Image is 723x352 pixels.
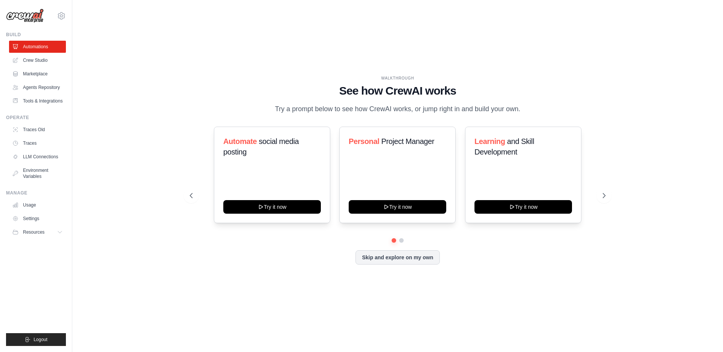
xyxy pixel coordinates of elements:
div: Operate [6,115,66,121]
button: Try it now [474,200,572,214]
a: Usage [9,199,66,211]
a: Automations [9,41,66,53]
a: Settings [9,213,66,225]
a: Environment Variables [9,164,66,182]
a: Crew Studio [9,54,66,66]
button: Try it now [223,200,321,214]
div: Build [6,32,66,38]
span: Personal [349,137,379,145]
button: Try it now [349,200,446,214]
button: Logout [6,333,66,346]
a: Traces Old [9,124,66,136]
a: Agents Repository [9,81,66,93]
a: Tools & Integrations [9,95,66,107]
span: Project Manager [381,137,435,145]
span: social media posting [223,137,299,156]
div: Manage [6,190,66,196]
a: Traces [9,137,66,149]
img: Logo [6,9,44,23]
div: WALKTHROUGH [190,75,606,81]
a: LLM Connections [9,151,66,163]
span: Logout [34,337,47,343]
span: Learning [474,137,505,145]
p: Try a prompt below to see how CrewAI works, or jump right in and build your own. [271,104,524,115]
a: Marketplace [9,68,66,80]
span: Automate [223,137,257,145]
button: Skip and explore on my own [355,250,439,265]
span: Resources [23,229,44,235]
span: and Skill Development [474,137,534,156]
button: Resources [9,226,66,238]
h1: See how CrewAI works [190,84,606,98]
